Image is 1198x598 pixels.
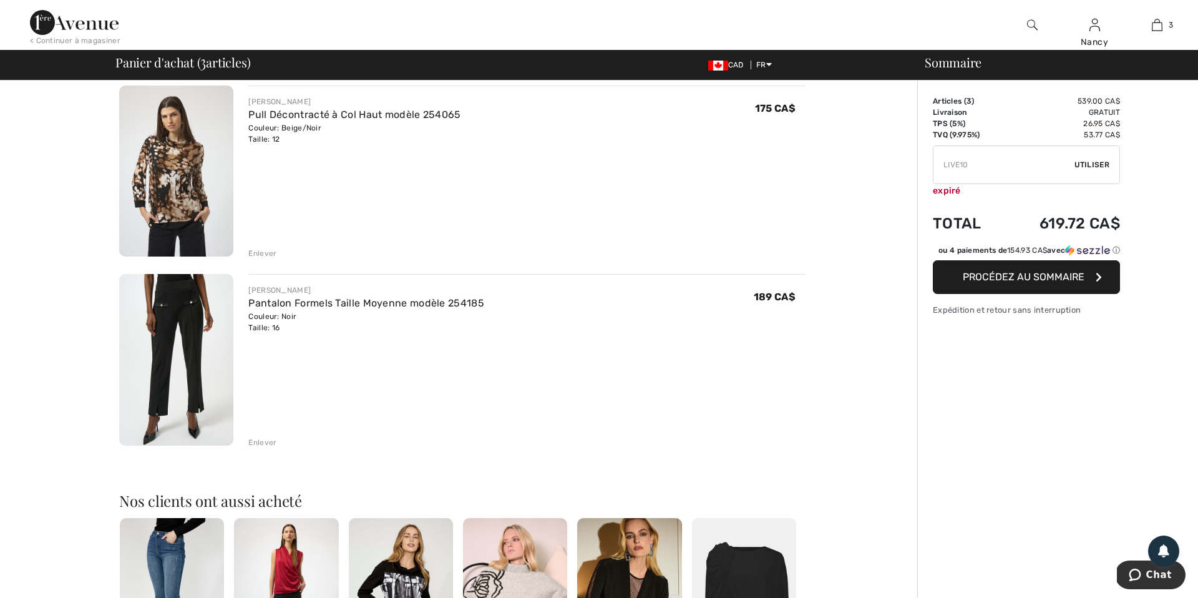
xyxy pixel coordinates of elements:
td: TVQ (9.975%) [933,129,1003,140]
div: Enlever [248,248,276,259]
span: 3 [200,53,206,69]
img: Sezzle [1065,245,1110,256]
td: Livraison [933,107,1003,118]
img: recherche [1027,17,1038,32]
td: Gratuit [1003,107,1120,118]
div: Expédition et retour sans interruption [933,304,1120,316]
img: Mon panier [1152,17,1162,32]
span: 3 [967,97,972,105]
div: Sommaire [910,56,1191,69]
div: Nancy [1064,36,1125,49]
td: 619.72 CA$ [1003,202,1120,245]
span: Procédez au sommaire [963,271,1084,283]
img: 1ère Avenue [30,10,119,35]
div: < Continuer à magasiner [30,35,120,46]
span: FR [756,61,772,69]
iframe: Ouvre un widget dans lequel vous pouvez chatter avec l’un de nos agents [1117,561,1186,592]
input: Code promo [933,146,1074,184]
div: [PERSON_NAME] [248,285,484,296]
img: Canadian Dollar [708,61,728,71]
div: Enlever [248,437,276,448]
a: Se connecter [1089,19,1100,31]
span: 3 [1169,19,1173,31]
td: Articles ( ) [933,96,1003,107]
a: Pull Décontracté à Col Haut modèle 254065 [248,109,460,120]
td: TPS (5%) [933,118,1003,129]
td: 539.00 CA$ [1003,96,1120,107]
span: Panier d'achat ( articles) [115,56,250,69]
td: 26.95 CA$ [1003,118,1120,129]
a: 3 [1126,17,1187,32]
div: ou 4 paiements de154.93 CA$avecSezzle Cliquez pour en savoir plus sur Sezzle [933,245,1120,260]
td: 53.77 CA$ [1003,129,1120,140]
span: 154.93 CA$ [1007,246,1047,255]
div: Couleur: Noir Taille: 16 [248,311,484,333]
span: CAD [708,61,749,69]
img: Pantalon Formels Taille Moyenne modèle 254185 [119,274,233,446]
span: Utiliser [1074,159,1109,170]
a: Pantalon Formels Taille Moyenne modèle 254185 [248,297,484,309]
div: [PERSON_NAME] [248,96,460,107]
td: Total [933,202,1003,245]
span: 175 CA$ [755,102,796,114]
div: ou 4 paiements de avec [938,245,1120,256]
div: Couleur: Beige/Noir Taille: 12 [248,122,460,145]
img: Pull Décontracté à Col Haut modèle 254065 [119,86,233,257]
div: expiré [933,184,1120,197]
button: Procédez au sommaire [933,260,1120,294]
img: Mes infos [1089,17,1100,32]
span: 189 CA$ [754,291,796,303]
h2: Nos clients ont aussi acheté [119,493,806,508]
